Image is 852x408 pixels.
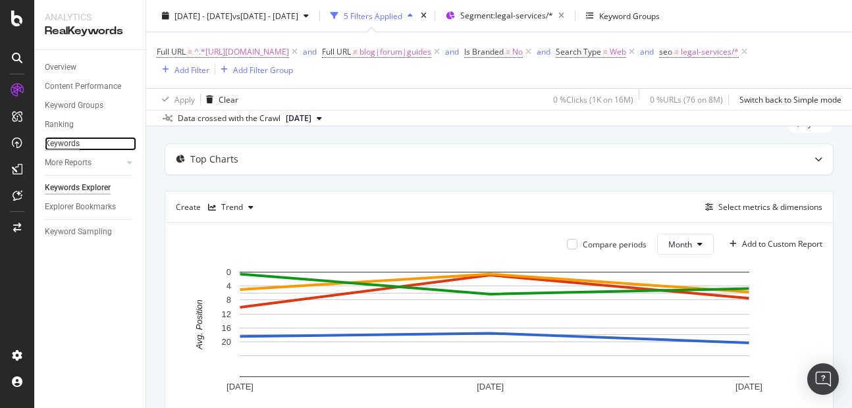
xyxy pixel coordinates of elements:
[45,156,123,170] a: More Reports
[724,234,822,255] button: Add to Custom Report
[734,89,841,110] button: Switch back to Simple mode
[556,46,601,57] span: Search Type
[157,62,209,78] button: Add Filter
[603,46,608,57] span: =
[176,265,812,397] svg: A chart.
[477,382,504,392] text: [DATE]
[803,120,828,128] span: By URL
[650,93,723,105] div: 0 % URLs ( 76 on 8M )
[194,299,204,350] text: Avg. Position
[674,46,679,57] span: =
[537,45,550,58] button: and
[226,267,231,277] text: 0
[222,323,231,333] text: 16
[583,239,647,250] div: Compare periods
[610,43,626,61] span: Web
[45,137,80,151] div: Keywords
[45,24,135,39] div: RealKeywords
[280,111,327,126] button: [DATE]
[681,43,739,61] span: legal-services/*
[226,382,253,392] text: [DATE]
[194,43,289,61] span: ^.*[URL][DOMAIN_NAME]
[45,200,136,214] a: Explorer Bookmarks
[176,197,259,218] div: Create
[807,363,839,395] div: Open Intercom Messenger
[157,5,314,26] button: [DATE] - [DATE]vs[DATE] - [DATE]
[174,64,209,75] div: Add Filter
[440,5,570,26] button: Segment:legal-services/*
[322,46,351,57] span: Full URL
[215,62,293,78] button: Add Filter Group
[464,46,504,57] span: Is Branded
[506,46,510,57] span: =
[344,10,402,21] div: 5 Filters Applied
[668,239,692,250] span: Month
[45,181,136,195] a: Keywords Explorer
[45,118,74,132] div: Ranking
[45,61,76,74] div: Overview
[418,9,429,22] div: times
[359,43,431,61] span: blog|forum|guides
[303,46,317,57] div: and
[659,46,672,57] span: seo
[226,295,231,305] text: 8
[233,64,293,75] div: Add Filter Group
[286,113,311,124] span: 2025 Aug. 4th
[640,46,654,57] div: and
[599,10,660,21] div: Keyword Groups
[325,5,418,26] button: 5 Filters Applied
[232,10,298,21] span: vs [DATE] - [DATE]
[221,203,243,211] div: Trend
[45,225,112,239] div: Keyword Sampling
[222,337,231,347] text: 20
[201,89,238,110] button: Clear
[718,201,822,213] div: Select metrics & dimensions
[45,11,135,24] div: Analytics
[157,89,195,110] button: Apply
[657,234,714,255] button: Month
[45,99,136,113] a: Keyword Groups
[735,382,762,392] text: [DATE]
[45,118,136,132] a: Ranking
[742,240,822,248] div: Add to Custom Report
[203,197,259,218] button: Trend
[174,10,232,21] span: [DATE] - [DATE]
[45,80,136,93] a: Content Performance
[512,43,523,61] span: No
[45,99,103,113] div: Keyword Groups
[45,200,116,214] div: Explorer Bookmarks
[45,61,136,74] a: Overview
[640,45,654,58] button: and
[226,282,231,292] text: 4
[303,45,317,58] button: and
[178,113,280,124] div: Data crossed with the Crawl
[45,80,121,93] div: Content Performance
[353,46,358,57] span: ≠
[45,225,136,239] a: Keyword Sampling
[222,309,231,319] text: 12
[553,93,633,105] div: 0 % Clicks ( 1K on 16M )
[739,93,841,105] div: Switch back to Simple mode
[190,153,238,166] div: Top Charts
[157,46,186,57] span: Full URL
[45,137,136,151] a: Keywords
[700,199,822,215] button: Select metrics & dimensions
[460,10,553,21] span: Segment: legal-services/*
[188,46,192,57] span: =
[45,156,92,170] div: More Reports
[537,46,550,57] div: and
[174,93,195,105] div: Apply
[45,181,111,195] div: Keywords Explorer
[445,46,459,57] div: and
[445,45,459,58] button: and
[581,5,665,26] button: Keyword Groups
[219,93,238,105] div: Clear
